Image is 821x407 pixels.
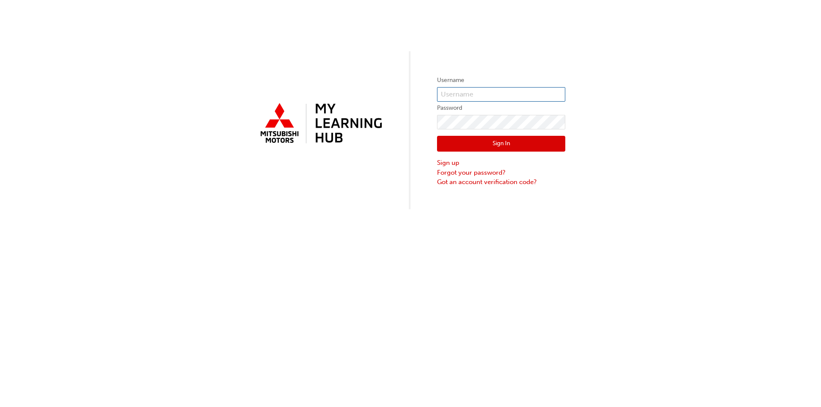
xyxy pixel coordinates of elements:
button: Sign In [437,136,565,152]
a: Sign up [437,158,565,168]
input: Username [437,87,565,102]
a: Got an account verification code? [437,177,565,187]
img: mmal [256,100,384,148]
label: Password [437,103,565,113]
a: Forgot your password? [437,168,565,178]
label: Username [437,75,565,85]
